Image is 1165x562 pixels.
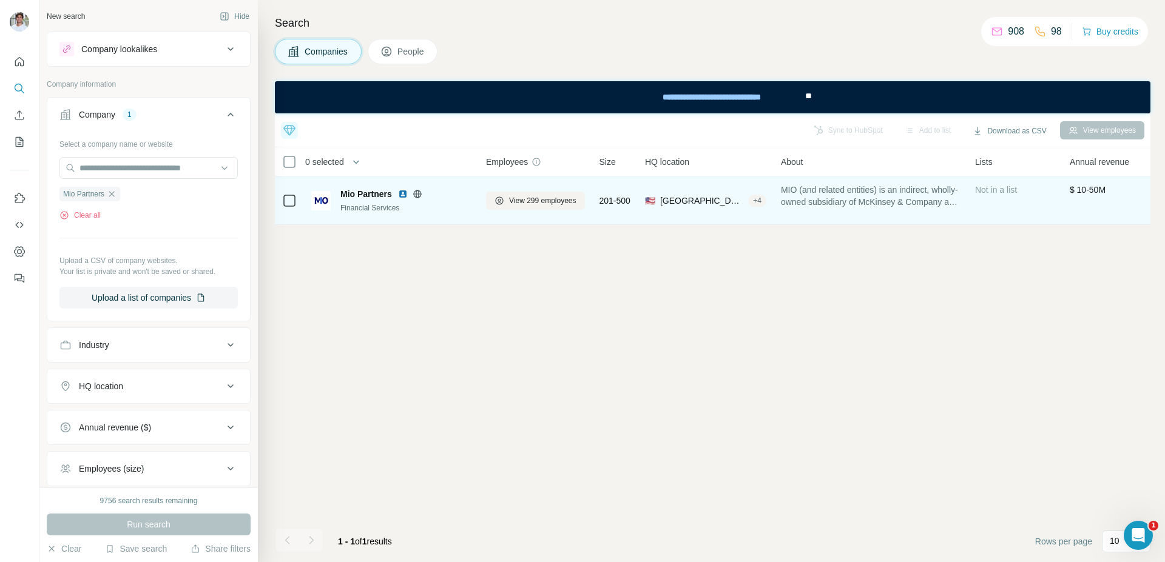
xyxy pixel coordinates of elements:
[59,266,238,277] p: Your list is private and won't be saved or shared.
[486,192,585,210] button: View 299 employees
[645,156,689,168] span: HQ location
[59,134,238,150] div: Select a company name or website
[47,100,250,134] button: Company1
[781,156,803,168] span: About
[10,214,29,236] button: Use Surfe API
[1110,535,1119,547] p: 10
[47,35,250,64] button: Company lookalikes
[10,131,29,153] button: My lists
[79,463,144,475] div: Employees (size)
[47,330,250,360] button: Industry
[63,189,104,199] span: Mio Partners
[1149,521,1158,530] span: 1
[10,78,29,99] button: Search
[47,413,250,442] button: Annual revenue ($)
[338,537,355,546] span: 1 - 1
[59,210,101,221] button: Clear all
[81,43,157,55] div: Company lookalikes
[59,255,238,266] p: Upload a CSV of company websites.
[781,184,961,208] span: MIO (and related entities) is an indirect, wholly-owned subsidiary of McKinsey & Company and was ...
[355,537,362,546] span: of
[748,195,766,206] div: + 4
[275,81,1150,113] iframe: Banner
[105,543,167,555] button: Save search
[10,51,29,73] button: Quick start
[1070,185,1106,195] span: $ 10-50M
[311,191,331,210] img: Logo of Mio Partners
[397,45,425,58] span: People
[47,79,251,90] p: Company information
[10,12,29,32] img: Avatar
[975,156,993,168] span: Lists
[79,421,151,433] div: Annual revenue ($)
[211,7,258,25] button: Hide
[47,372,250,401] button: HQ location
[398,189,408,199] img: LinkedIn logo
[10,267,29,289] button: Feedback
[340,202,471,213] div: Financial Services
[59,287,238,309] button: Upload a list of companies
[10,104,29,126] button: Enrich CSV
[10,187,29,209] button: Use Surfe on LinkedIn
[1124,521,1153,550] iframe: Intercom live chat
[599,195,630,207] span: 201-500
[275,15,1150,32] h4: Search
[1070,156,1129,168] span: Annual revenue
[47,543,81,555] button: Clear
[660,195,743,207] span: [GEOGRAPHIC_DATA], [US_STATE]
[1082,23,1138,40] button: Buy credits
[645,195,655,207] span: 🇺🇸
[47,454,250,483] button: Employees (size)
[509,195,576,206] span: View 299 employees
[362,537,367,546] span: 1
[486,156,528,168] span: Employees
[975,185,1017,195] span: Not in a list
[123,109,137,120] div: 1
[1051,24,1062,39] p: 98
[338,537,392,546] span: results
[79,109,115,121] div: Company
[305,45,349,58] span: Companies
[47,11,85,22] div: New search
[10,241,29,263] button: Dashboard
[191,543,251,555] button: Share filters
[79,380,123,392] div: HQ location
[964,122,1055,140] button: Download as CSV
[1008,24,1024,39] p: 908
[100,495,198,506] div: 9756 search results remaining
[305,156,344,168] span: 0 selected
[1035,535,1092,547] span: Rows per page
[79,339,109,351] div: Industry
[599,156,616,168] span: Size
[340,188,392,200] span: Mio Partners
